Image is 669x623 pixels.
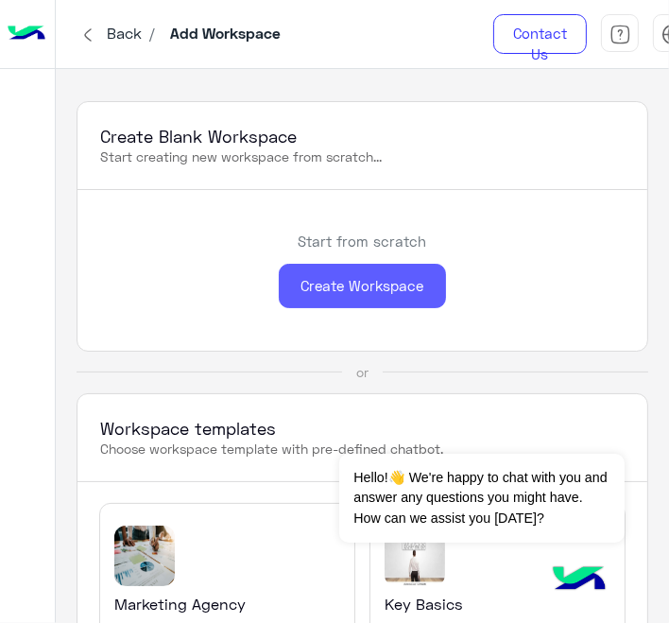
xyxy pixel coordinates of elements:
[114,593,246,615] h5: Marketing Agency
[100,147,624,166] p: Start creating new workspace from scratch...
[8,14,45,54] img: Logo
[279,264,446,308] div: Create Workspace
[77,24,99,46] img: chervon
[100,125,624,147] h3: Create Blank Workspace
[148,24,156,42] span: /
[100,440,624,459] p: Choose workspace template with pre-defined chatbot.
[493,14,588,54] a: Contact Us
[609,24,631,45] img: tab
[546,547,612,614] img: hulul-logo.png
[170,22,281,47] p: Add Workspace
[385,526,445,586] img: template image
[385,593,463,615] h5: Key Basics
[114,526,175,586] img: template image
[99,24,148,42] span: Back
[356,363,369,382] div: or
[100,417,624,440] h3: Workspace templates
[298,233,426,250] h6: Start from scratch
[601,14,639,54] a: tab
[339,454,624,543] span: Hello!👋 We're happy to chat with you and answer any questions you might have. How can we assist y...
